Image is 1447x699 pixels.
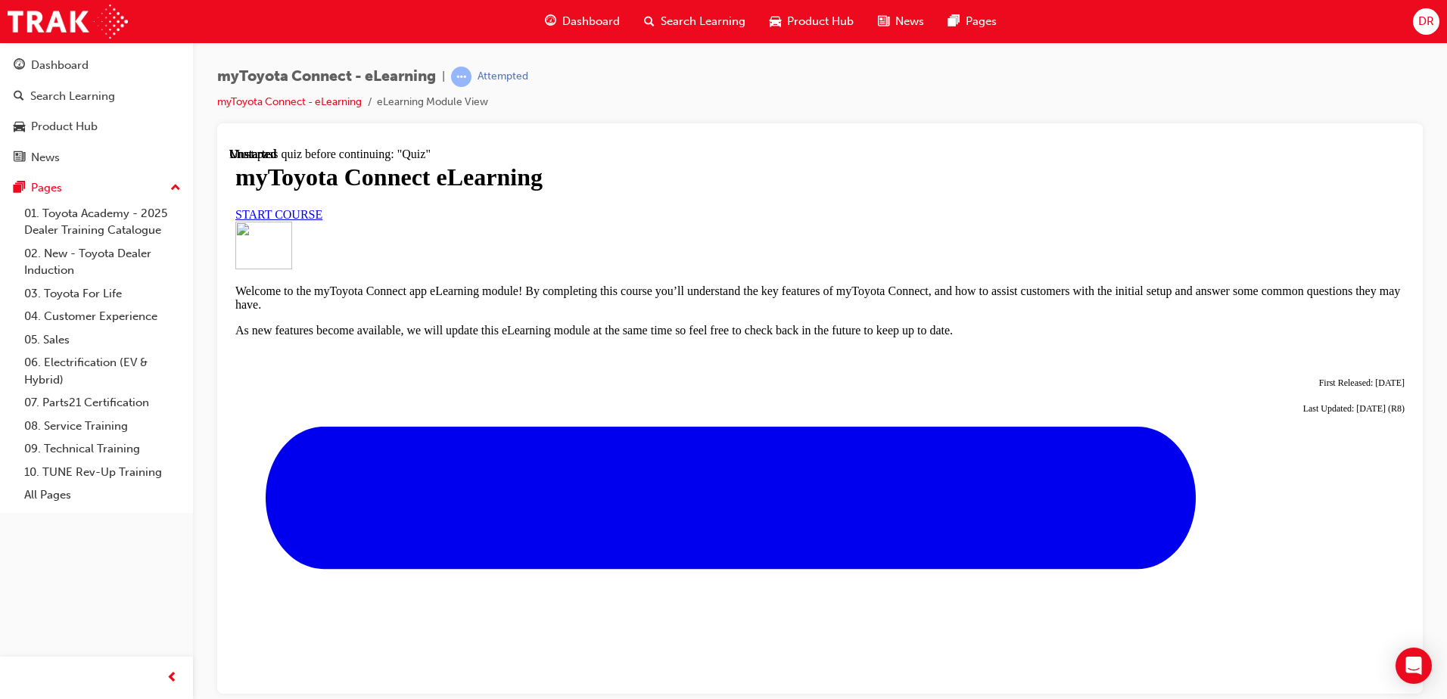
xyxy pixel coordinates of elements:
div: Product Hub [31,118,98,135]
span: Dashboard [562,13,620,30]
span: up-icon [170,179,181,198]
div: Attempted [478,70,528,84]
span: guage-icon [14,59,25,73]
p: As new features become available, we will update this eLearning module at the same time so feel f... [6,176,1175,190]
a: guage-iconDashboard [533,6,632,37]
a: 02. New - Toyota Dealer Induction [18,242,187,282]
a: Dashboard [6,51,187,79]
a: 05. Sales [18,328,187,352]
a: 01. Toyota Academy - 2025 Dealer Training Catalogue [18,202,187,242]
span: News [895,13,924,30]
a: News [6,144,187,172]
div: Open Intercom Messenger [1396,648,1432,684]
span: search-icon [644,12,655,31]
a: search-iconSearch Learning [632,6,758,37]
span: Product Hub [787,13,854,30]
span: Search Learning [661,13,745,30]
div: Search Learning [30,88,115,105]
span: Last Updated: [DATE] (R8) [1074,256,1175,266]
span: Pages [966,13,997,30]
span: First Released: [DATE] [1090,230,1175,241]
span: search-icon [14,90,24,104]
div: Pages [31,179,62,197]
a: news-iconNews [866,6,936,37]
a: car-iconProduct Hub [758,6,866,37]
a: 08. Service Training [18,415,187,438]
span: car-icon [770,12,781,31]
a: myToyota Connect - eLearning [217,95,362,108]
button: DR [1413,8,1439,35]
a: 06. Electrification (EV & Hybrid) [18,351,187,391]
a: 10. TUNE Rev-Up Training [18,461,187,484]
span: learningRecordVerb_ATTEMPT-icon [451,67,471,87]
a: All Pages [18,483,187,507]
span: news-icon [878,12,889,31]
span: DR [1418,13,1434,30]
a: pages-iconPages [936,6,1009,37]
button: DashboardSearch LearningProduct HubNews [6,48,187,174]
button: Pages [6,174,187,202]
span: guage-icon [545,12,556,31]
img: Trak [8,5,128,39]
li: eLearning Module View [377,94,488,111]
p: Welcome to the myToyota Connect app eLearning module! By completing this course you’ll understand... [6,137,1175,164]
div: Dashboard [31,57,89,74]
span: pages-icon [948,12,960,31]
h1: myToyota Connect eLearning [6,16,1175,44]
span: myToyota Connect - eLearning [217,68,436,85]
a: Product Hub [6,113,187,141]
span: pages-icon [14,182,25,195]
a: Search Learning [6,82,187,110]
a: 09. Technical Training [18,437,187,461]
span: car-icon [14,120,25,134]
span: prev-icon [166,669,178,688]
div: News [31,149,60,166]
a: 03. Toyota For Life [18,282,187,306]
a: 04. Customer Experience [18,305,187,328]
span: news-icon [14,151,25,165]
span: | [442,68,445,85]
a: START COURSE [6,61,93,73]
a: 07. Parts21 Certification [18,391,187,415]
